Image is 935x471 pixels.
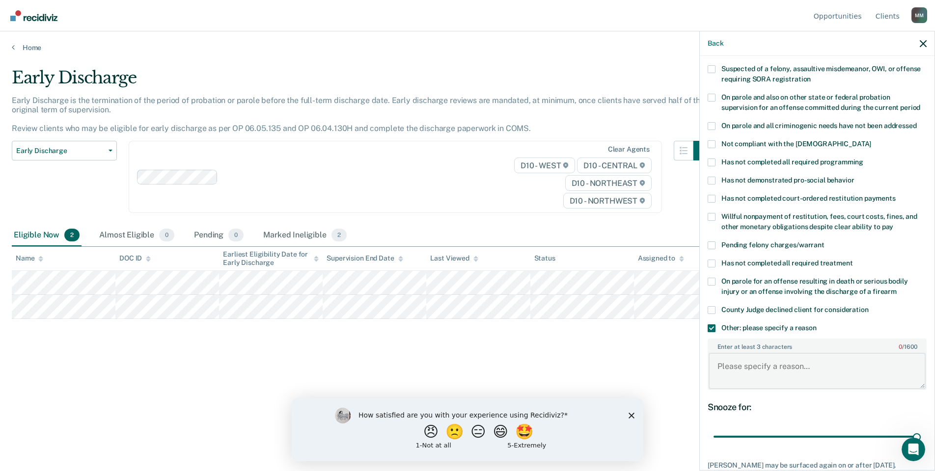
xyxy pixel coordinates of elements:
span: 0 [159,229,174,241]
div: Name [16,254,43,262]
div: Supervision End Date [327,254,403,262]
div: DOC ID [119,254,151,262]
div: Assigned to [638,254,684,262]
label: Enter at least 3 characters [709,340,926,350]
span: Has not completed court-ordered restitution payments [721,194,896,202]
span: D10 - CENTRAL [577,157,652,173]
span: Willful nonpayment of restitution, fees, court costs, fines, and other monetary obligations despi... [721,212,917,231]
span: 2 [64,229,80,241]
div: Last Viewed [430,254,478,262]
img: Recidiviz [10,10,57,21]
div: Marked Ineligible [261,225,349,246]
button: Profile dropdown button [911,7,927,23]
span: D10 - WEST [514,157,575,173]
span: Has not completed all required treatment [721,259,852,267]
span: Has not demonstrated pro-social behavior [721,176,854,184]
span: 2 [331,229,347,241]
span: On parole and also on other state or federal probation supervision for an offense committed durin... [721,93,920,111]
span: Other: please specify a reason [721,324,817,332]
iframe: Intercom live chat [902,438,925,461]
span: On parole for an offense resulting in death or serious bodily injury or an offense involving the ... [721,277,907,295]
div: Earliest Eligibility Date for Early Discharge [223,250,319,267]
div: Eligible Now [12,225,82,246]
div: Almost Eligible [97,225,176,246]
span: Suspected of a felony, assaultive misdemeanor, OWI, or offense requiring SORA registration [721,65,921,83]
span: D10 - NORTHWEST [563,193,652,209]
div: Status [534,254,555,262]
span: 0 [228,229,244,241]
button: Back [708,39,723,48]
div: Snooze for: [708,402,927,413]
iframe: Survey by Kim from Recidiviz [292,398,643,461]
span: Pending felony charges/warrant [721,241,825,249]
div: Clear agents [608,145,650,154]
span: Early Discharge [16,147,105,155]
span: On parole and all criminogenic needs have not been addressed [721,122,917,130]
span: D10 - NORTHEAST [565,175,652,191]
span: / 1600 [899,343,917,350]
span: County Judge declined client for consideration [721,306,869,314]
div: M M [911,7,927,23]
div: Pending [192,225,246,246]
a: Home [12,43,923,52]
span: 0 [899,343,902,350]
p: Early Discharge is the termination of the period of probation or parole before the full-term disc... [12,96,709,133]
div: Early Discharge [12,68,713,96]
span: Has not completed all required programming [721,158,863,166]
span: Not compliant with the [DEMOGRAPHIC_DATA] [721,140,871,148]
div: [PERSON_NAME] may be surfaced again on or after [DATE]. [708,461,927,470]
